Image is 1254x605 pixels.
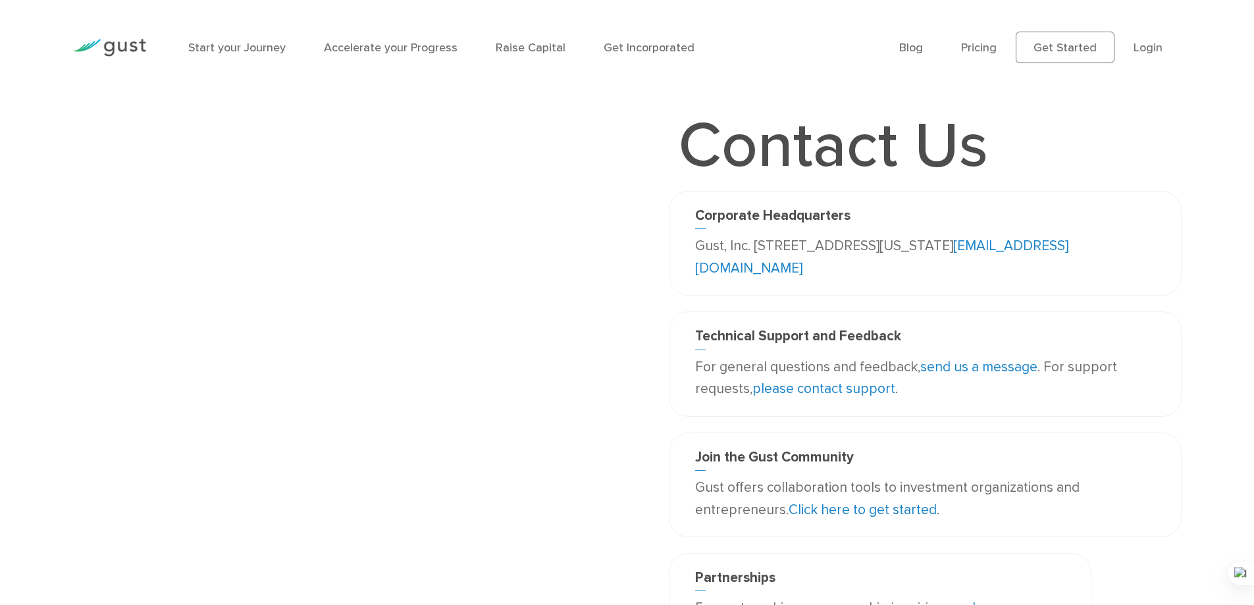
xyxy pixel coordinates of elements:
a: please contact support [752,381,895,397]
a: Raise Capital [496,41,565,55]
a: Click here to get started [789,502,937,518]
a: Start your Journey [188,41,286,55]
a: [EMAIL_ADDRESS][DOMAIN_NAME] [695,238,1068,276]
a: Blog [899,41,923,55]
h3: Corporate Headquarters [695,207,1155,229]
h3: Technical Support and Feedback [695,328,1155,350]
a: send us a message [920,359,1037,375]
a: Get Incorporated [604,41,694,55]
h3: Partnerships [695,569,1065,591]
a: Get Started [1016,32,1114,63]
a: Login [1134,41,1163,55]
h1: Contact Us [669,115,998,178]
p: Gust, Inc. [STREET_ADDRESS][US_STATE] [695,235,1155,279]
p: For general questions and feedback, . For support requests, . [695,356,1155,400]
img: Gust Logo [72,39,146,57]
a: Accelerate your Progress [324,41,457,55]
p: Gust offers collaboration tools to investment organizations and entrepreneurs. . [695,477,1155,521]
a: Pricing [961,41,997,55]
h3: Join the Gust Community [695,449,1155,471]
